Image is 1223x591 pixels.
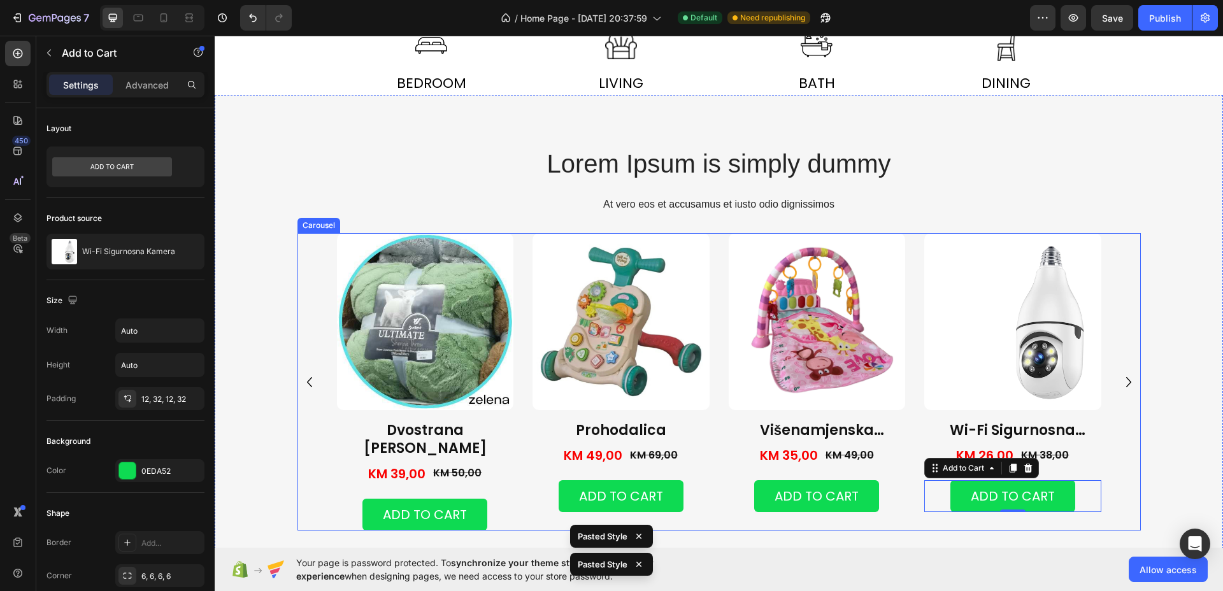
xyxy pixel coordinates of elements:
[46,123,71,134] div: Layout
[12,136,31,146] div: 450
[46,570,72,581] div: Corner
[1149,11,1181,25] div: Publish
[578,558,627,571] p: Pasted Style
[697,36,887,59] div: Dining
[85,336,105,357] button: Carousel Back Arrow
[756,452,840,469] div: Add to cart
[52,239,77,264] img: product feature img
[217,430,268,446] div: KM 50,00
[215,36,1223,548] iframe: Design area
[10,233,31,243] div: Beta
[125,78,169,92] p: Advanced
[296,556,703,583] span: Your page is password protected. To when designing pages, we need access to your store password.
[296,557,654,581] span: synchronize your theme style & enhance your experience
[141,571,201,582] div: 6, 6, 6, 6
[726,427,772,438] div: Add to Cart
[46,465,66,476] div: Color
[82,247,175,256] p: Wi-Fi Sigurnosna Kamera
[690,12,717,24] span: Default
[46,325,68,336] div: Width
[46,537,71,548] div: Border
[904,336,924,357] button: Carousel Next Arrow
[1102,13,1123,24] span: Save
[348,410,409,429] div: KM 49,00
[141,538,201,549] div: Add...
[514,385,691,406] h1: Višenamjenska Edukativna Podloga za Bebe
[240,5,292,31] div: Undo/Redo
[141,394,201,405] div: 12, 32, 12, 32
[85,184,123,196] div: Carousel
[46,213,102,224] div: Product source
[46,436,90,447] div: Background
[1140,563,1197,576] span: Allow access
[116,319,204,342] input: Auto
[736,445,861,476] button: Add to cart
[311,36,501,59] div: Living
[5,5,95,31] button: 7
[124,162,885,176] p: At vero eos et accusamus et iusto odio dignissimos
[62,45,170,61] p: Add to Cart
[83,10,89,25] p: 7
[116,353,204,376] input: Auto
[122,197,299,374] a: Dvostrana Flis Deka
[46,292,80,310] div: Size
[514,197,691,374] a: Višenamjenska Edukativna Podloga za Bebe
[578,530,627,543] p: Pasted Style
[508,36,697,59] div: Bath
[710,385,887,406] h1: Wi-Fi Sigurnosna Kamera
[740,410,800,429] div: KM 26,00
[122,110,887,146] h2: Lorem Ipsum is simply dummy
[46,359,70,371] div: Height
[520,11,647,25] span: Home Page - [DATE] 20:37:59
[740,12,805,24] span: Need republishing
[1180,529,1210,559] div: Open Intercom Messenger
[515,11,518,25] span: /
[122,36,312,59] div: Bedroom
[152,429,212,448] div: KM 39,00
[141,466,201,477] div: 0EDA52
[1138,5,1192,31] button: Publish
[544,410,604,429] div: KM 35,00
[148,463,273,495] button: Add to cart
[805,412,855,428] div: KM 38,00
[414,412,464,428] div: KM 69,00
[46,393,76,404] div: Padding
[710,197,887,374] a: Wi-Fi Sigurnosna Kamera
[540,445,664,476] button: Add to cart
[1129,557,1208,582] button: Allow access
[560,452,644,469] div: Add to cart
[168,471,252,487] div: Add to cart
[63,78,99,92] p: Settings
[364,452,448,469] div: Add to cart
[46,508,69,519] div: Shape
[318,385,495,406] h1: Prohodalica
[318,197,495,374] a: Prohodalica
[122,385,299,424] h1: Dvostrana [PERSON_NAME]
[610,412,661,428] div: KM 49,00
[344,445,469,476] button: Add to cart
[1091,5,1133,31] button: Save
